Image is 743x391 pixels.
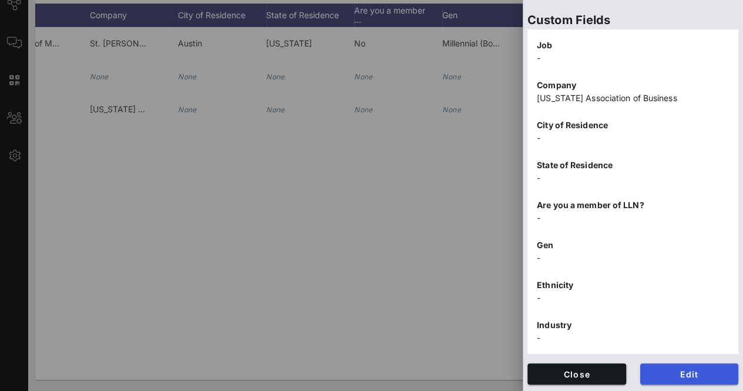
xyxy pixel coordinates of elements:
p: Custom Fields [527,11,738,29]
p: - [537,172,729,185]
p: Industry [537,319,729,332]
span: Edit [650,369,729,379]
span: Close [537,369,617,379]
p: City of Residence [537,119,729,132]
p: - [537,332,729,345]
p: Company [537,79,729,92]
p: Are you a member of LLN? [537,199,729,212]
p: - [537,52,729,65]
button: Close [527,363,626,385]
p: State of Residence [537,159,729,172]
p: - [537,252,729,265]
p: Job [537,39,729,52]
button: Edit [640,363,739,385]
p: - [537,212,729,225]
p: Ethnicity [537,279,729,292]
p: Gen [537,239,729,252]
p: - [537,292,729,305]
p: - [537,132,729,145]
p: [US_STATE] Association of Business [537,92,729,105]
